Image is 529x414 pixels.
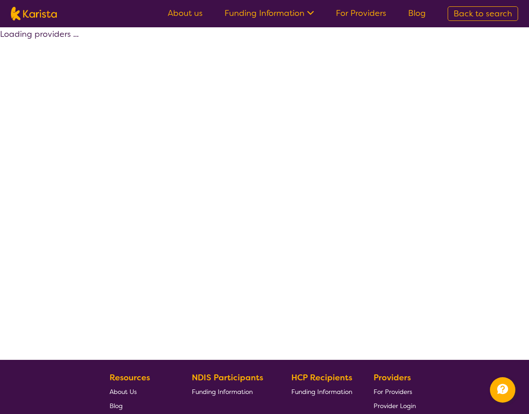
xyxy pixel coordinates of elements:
[374,399,416,413] a: Provider Login
[225,8,314,19] a: Funding Information
[374,372,411,383] b: Providers
[192,384,270,399] a: Funding Information
[454,8,512,19] span: Back to search
[192,388,253,396] span: Funding Information
[374,384,416,399] a: For Providers
[408,8,426,19] a: Blog
[192,372,263,383] b: NDIS Participants
[11,7,57,20] img: Karista logo
[291,372,352,383] b: HCP Recipients
[374,388,412,396] span: For Providers
[490,377,515,403] button: Channel Menu
[291,388,352,396] span: Funding Information
[110,388,137,396] span: About Us
[336,8,386,19] a: For Providers
[448,6,518,21] a: Back to search
[110,384,170,399] a: About Us
[291,384,352,399] a: Funding Information
[110,372,150,383] b: Resources
[374,402,416,410] span: Provider Login
[110,399,170,413] a: Blog
[110,402,123,410] span: Blog
[168,8,203,19] a: About us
